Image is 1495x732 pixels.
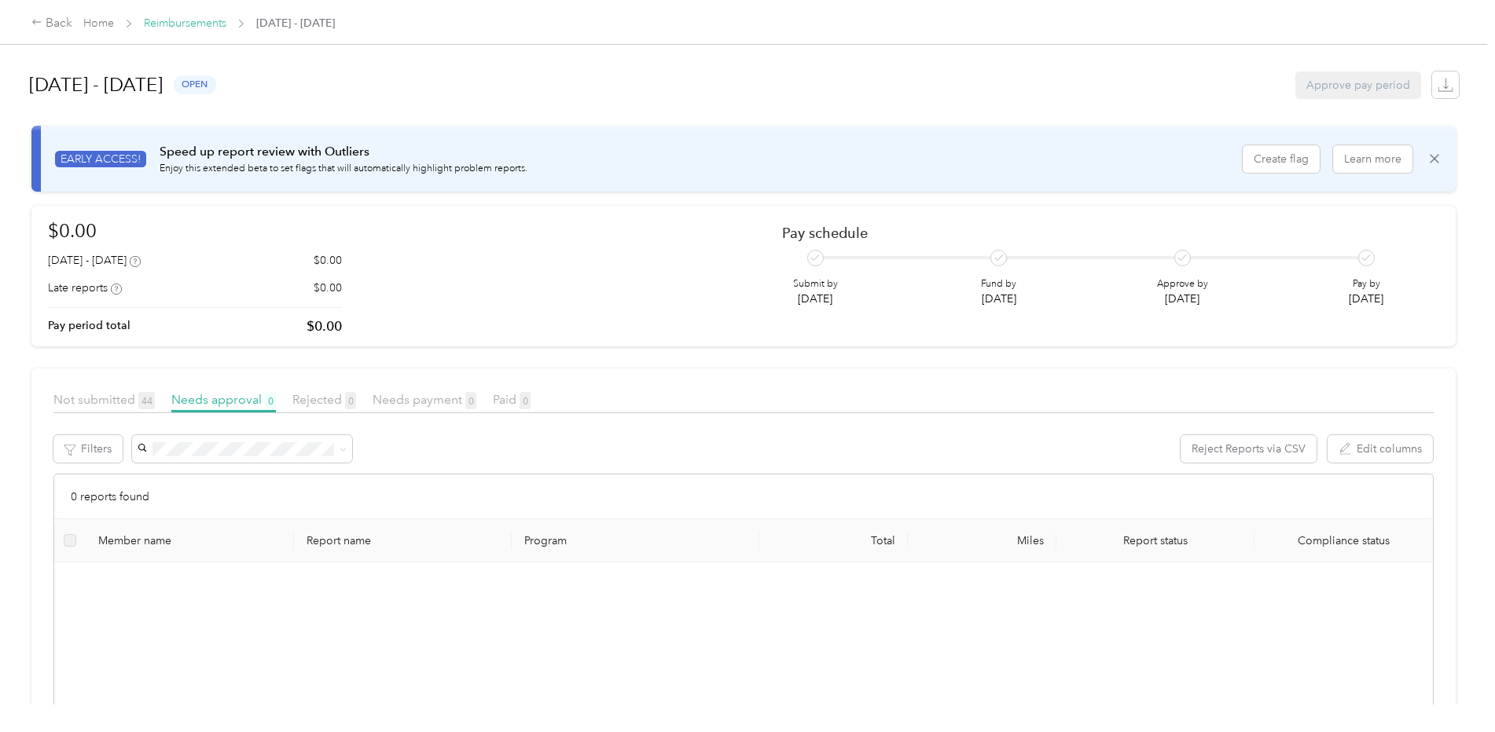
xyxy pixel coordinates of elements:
[265,392,276,409] span: 0
[1069,534,1242,547] span: Report status
[48,217,342,244] h1: $0.00
[1349,277,1383,291] p: Pay by
[314,280,342,296] p: $0.00
[138,392,155,409] span: 44
[1157,277,1208,291] p: Approve by
[307,317,342,336] p: $0.00
[1267,534,1420,547] span: Compliance status
[793,277,838,291] p: Submit by
[345,392,356,409] span: 0
[29,66,163,104] h1: [DATE] - [DATE]
[772,534,895,547] div: Total
[465,392,476,409] span: 0
[314,252,342,269] p: $0.00
[55,151,146,167] span: EARLY ACCESS!
[160,162,527,176] p: Enjoy this extended beta to set flags that will automatically highlight problem reports.
[782,225,1412,241] h2: Pay schedule
[520,392,531,409] span: 0
[160,142,527,162] p: Speed up report review with Outliers
[1349,291,1383,307] p: [DATE]
[31,14,72,33] div: Back
[1157,291,1208,307] p: [DATE]
[48,317,130,334] p: Pay period total
[144,16,226,30] a: Reimbursements
[171,392,276,407] span: Needs approval
[981,291,1016,307] p: [DATE]
[512,519,759,562] th: Program
[53,435,123,463] button: Filters
[981,277,1016,291] p: Fund by
[373,392,476,407] span: Needs payment
[793,291,838,307] p: [DATE]
[294,519,512,562] th: Report name
[256,15,335,31] span: [DATE] - [DATE]
[1243,145,1320,173] button: Create flag
[83,16,114,30] a: Home
[1328,435,1433,463] button: Edit columns
[48,280,122,296] div: Late reports
[48,252,141,269] div: [DATE] - [DATE]
[920,534,1044,547] div: Miles
[292,392,356,407] span: Rejected
[1181,435,1317,463] button: Reject Reports via CSV
[53,392,155,407] span: Not submitted
[493,392,531,407] span: Paid
[1333,145,1412,173] button: Learn more
[54,474,1433,519] div: 0 reports found
[86,519,294,562] th: Member name
[98,534,281,547] div: Member name
[1407,644,1495,732] iframe: Everlance-gr Chat Button Frame
[174,75,216,93] span: open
